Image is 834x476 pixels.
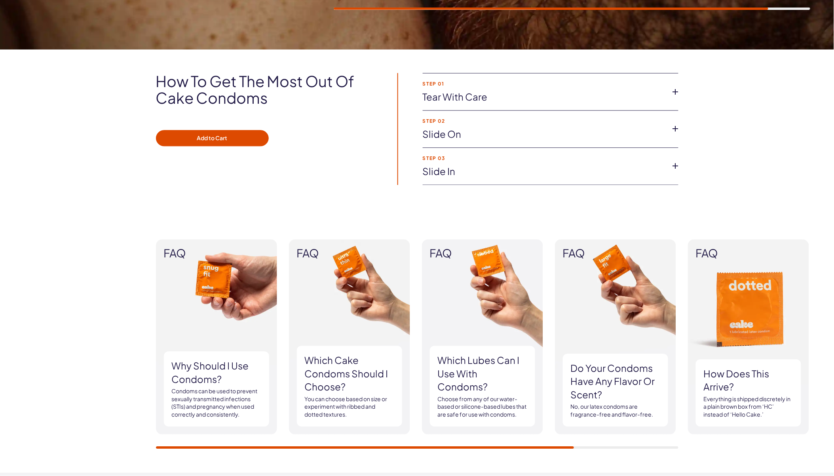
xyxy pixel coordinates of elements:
a: Tear with Care [423,91,666,104]
h3: Do your condoms have any flavor or scent? [571,362,660,402]
p: Condoms can be used to prevent sexually transmitted infections (STIs) and pregnancy when used cor... [172,388,261,419]
strong: Step 02 [423,119,666,124]
p: Everything is shipped discretely in a plain brown box from ‘HC’ instead of ‘Hello Cake.’ [704,396,793,419]
a: Slide in [423,165,666,179]
span: FAQ [430,248,535,260]
p: You can choose based on size or experiment with ribbed and dotted textures. [305,396,394,419]
span: FAQ [297,248,402,260]
h3: Which lubes can I use with condoms? [438,354,527,394]
h3: Which Cake Condoms should I choose? [305,354,394,394]
h2: How to get the most out of Cake Condoms [156,73,375,107]
span: FAQ [164,248,269,260]
h3: How does this arrive? [704,367,793,394]
span: FAQ [696,248,801,260]
a: Slide on [423,128,666,141]
p: No, our latex condoms are fragrance-free and flavor-free. [571,403,660,419]
strong: Step 01 [423,82,666,87]
p: Choose from any of our water-based or silicone-based lubes that are safe for use with condoms. [438,396,527,419]
strong: Step 03 [423,156,666,161]
span: FAQ [563,248,668,260]
button: Add to Cart [156,130,269,147]
h3: Why should I use condoms? [172,360,261,386]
